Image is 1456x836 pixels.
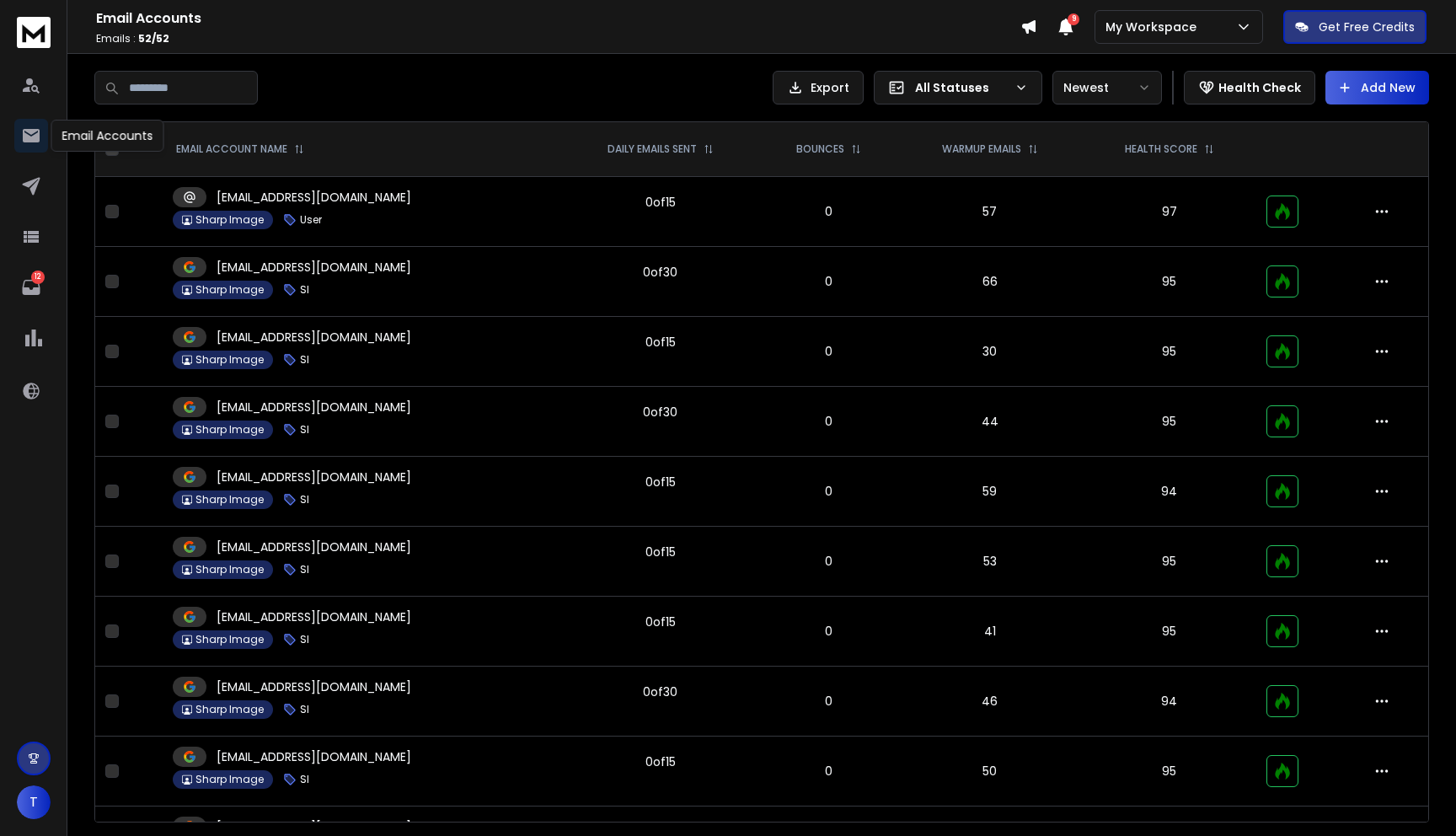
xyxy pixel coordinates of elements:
[96,8,1020,29] h1: Email Accounts
[217,748,411,765] p: [EMAIL_ADDRESS][DOMAIN_NAME]
[300,633,309,646] p: SI
[1325,71,1429,104] button: Add New
[217,539,411,555] p: [EMAIL_ADDRESS][DOMAIN_NAME]
[773,71,864,104] button: Export
[770,413,887,430] p: 0
[17,785,51,819] button: T
[217,189,411,206] p: [EMAIL_ADDRESS][DOMAIN_NAME]
[300,563,309,576] p: SI
[1082,737,1256,807] td: 95
[645,474,676,490] div: 0 of 15
[176,142,304,156] div: EMAIL ACCOUNT NAME
[1283,10,1427,44] button: Get Free Credits
[1068,13,1079,25] span: 9
[915,79,1008,96] p: All Statuses
[217,608,411,625] p: [EMAIL_ADDRESS][DOMAIN_NAME]
[897,387,1082,457] td: 44
[1082,247,1256,317] td: 95
[217,678,411,695] p: [EMAIL_ADDRESS][DOMAIN_NAME]
[195,353,264,367] p: Sharp Image
[14,271,48,304] a: 12
[195,633,264,646] p: Sharp Image
[1125,142,1197,156] p: HEALTH SCORE
[217,818,411,835] p: [EMAIL_ADDRESS][DOMAIN_NAME]
[195,283,264,297] p: Sharp Image
[300,353,309,367] p: SI
[770,553,887,570] p: 0
[643,404,677,421] div: 0 of 30
[195,703,264,716] p: Sharp Image
[1082,527,1256,597] td: 95
[195,773,264,786] p: Sharp Image
[195,423,264,437] p: Sharp Image
[796,142,844,156] p: BOUNCES
[942,142,1021,156] p: WARMUP EMAILS
[1082,317,1256,387] td: 95
[645,753,676,770] div: 0 of 15
[897,597,1082,667] td: 41
[897,527,1082,597] td: 53
[770,483,887,500] p: 0
[1184,71,1315,104] button: Health Check
[770,343,887,360] p: 0
[897,737,1082,807] td: 50
[897,667,1082,737] td: 46
[138,31,169,46] span: 52 / 52
[1218,79,1301,96] p: Health Check
[1319,19,1415,35] p: Get Free Credits
[51,120,164,152] div: Email Accounts
[1052,71,1162,104] button: Newest
[217,469,411,485] p: [EMAIL_ADDRESS][DOMAIN_NAME]
[897,247,1082,317] td: 66
[1082,387,1256,457] td: 95
[17,17,51,48] img: logo
[1082,667,1256,737] td: 94
[770,203,887,220] p: 0
[897,317,1082,387] td: 30
[1082,597,1256,667] td: 95
[1082,177,1256,247] td: 97
[195,493,264,506] p: Sharp Image
[96,32,1020,46] p: Emails :
[897,457,1082,527] td: 59
[770,693,887,710] p: 0
[770,623,887,640] p: 0
[195,563,264,576] p: Sharp Image
[300,773,309,786] p: SI
[608,142,697,156] p: DAILY EMAILS SENT
[300,423,309,437] p: SI
[300,493,309,506] p: SI
[300,283,309,297] p: SI
[643,264,677,281] div: 0 of 30
[770,763,887,780] p: 0
[217,329,411,346] p: [EMAIL_ADDRESS][DOMAIN_NAME]
[643,683,677,700] div: 0 of 30
[770,273,887,290] p: 0
[1082,457,1256,527] td: 94
[1394,778,1435,818] iframe: To enrich screen reader interactions, please activate Accessibility in Grammarly extension settings
[31,271,45,284] p: 12
[195,213,264,227] p: Sharp Image
[217,399,411,415] p: [EMAIL_ADDRESS][DOMAIN_NAME]
[217,259,411,276] p: [EMAIL_ADDRESS][DOMAIN_NAME]
[645,544,676,560] div: 0 of 15
[1105,19,1203,35] p: My Workspace
[300,703,309,716] p: SI
[300,213,322,227] p: User
[645,194,676,211] div: 0 of 15
[645,614,676,630] div: 0 of 15
[897,177,1082,247] td: 57
[645,334,676,351] div: 0 of 15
